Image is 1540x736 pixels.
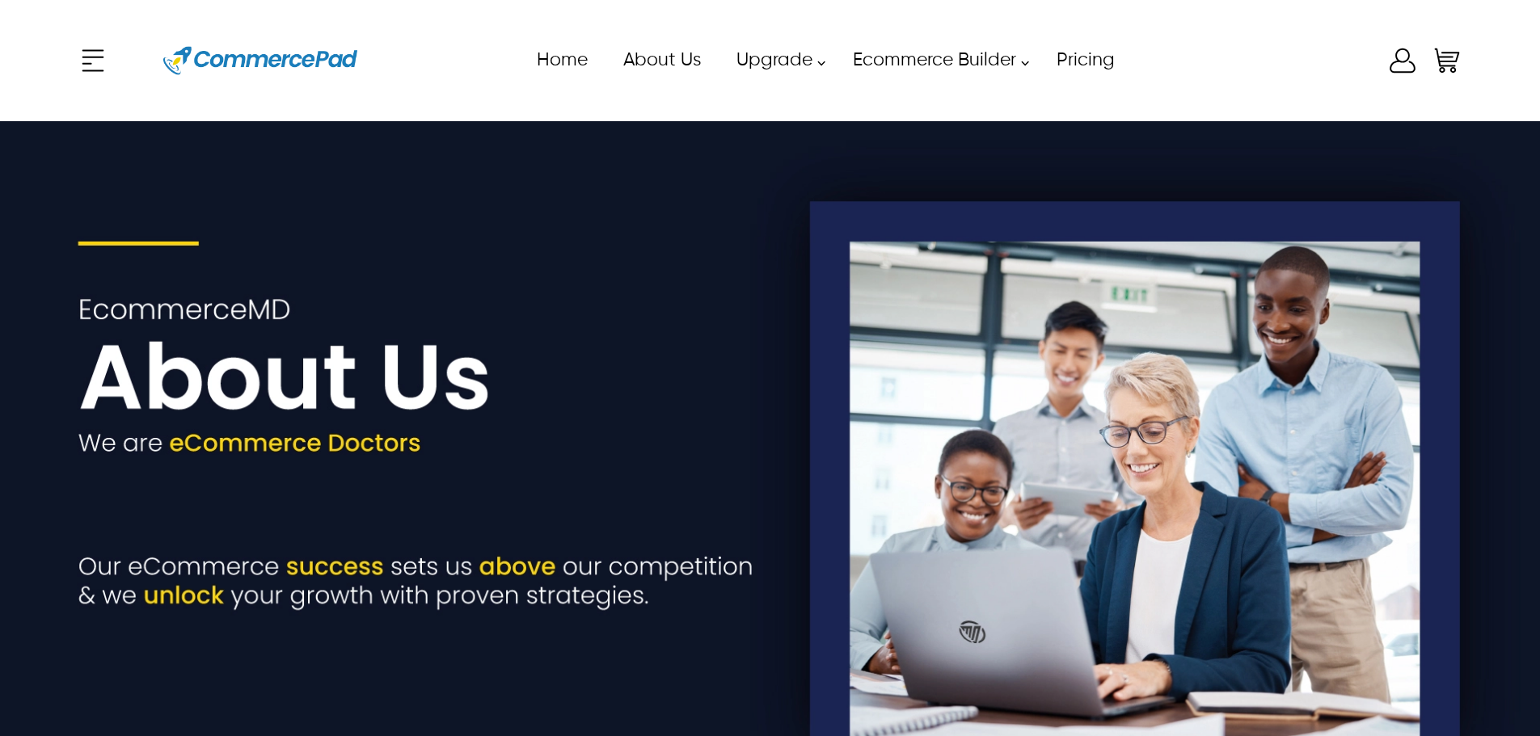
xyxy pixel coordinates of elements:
[1431,44,1463,77] a: Shopping Cart
[518,42,605,78] a: Home
[1038,42,1132,78] a: Pricing
[718,42,834,78] a: Upgrade
[605,42,718,78] a: About Us
[150,24,371,97] a: Website Logo for Commerce Pad
[163,24,357,97] img: Website Logo for Commerce Pad
[834,42,1038,78] a: Ecommerce Builder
